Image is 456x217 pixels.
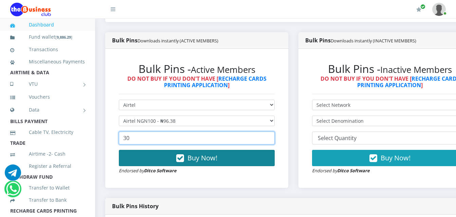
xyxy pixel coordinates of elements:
[127,75,267,89] strong: DO NOT BUY IF YOU DON'T HAVE [ ]
[10,158,85,174] a: Register a Referral
[10,76,85,93] a: VTU
[119,62,275,75] h2: Bulk Pins -
[10,29,85,45] a: Fund wallet[9,886.29]
[10,17,85,33] a: Dashboard
[380,64,452,76] small: Inactive Members
[10,89,85,105] a: Vouchers
[57,35,71,40] b: 9,886.29
[119,167,177,174] small: Endorsed by
[10,146,85,162] a: Airtime -2- Cash
[10,54,85,70] a: Miscellaneous Payments
[420,4,425,9] span: Renew/Upgrade Subscription
[10,192,85,208] a: Transfer to Bank
[10,42,85,57] a: Transactions
[191,64,255,76] small: Active Members
[10,3,51,16] img: Logo
[381,153,411,162] span: Buy Now!
[112,37,218,44] strong: Bulk Pins
[138,38,218,44] small: Downloads instantly (ACTIVE MEMBERS)
[55,35,72,40] small: [ ]
[144,167,177,174] strong: Ditco Software
[119,132,275,144] input: Enter Quantity
[432,3,446,16] img: User
[10,124,85,140] a: Cable TV, Electricity
[164,75,267,89] a: RECHARGE CARDS PRINTING APPLICATION
[10,180,85,196] a: Transfer to Wallet
[337,167,370,174] strong: Ditco Software
[416,7,421,12] i: Renew/Upgrade Subscription
[10,101,85,118] a: Data
[187,153,217,162] span: Buy Now!
[5,170,21,181] a: Chat for support
[305,37,416,44] strong: Bulk Pins
[119,150,275,166] button: Buy Now!
[112,202,159,210] strong: Bulk Pins History
[6,186,20,197] a: Chat for support
[312,167,370,174] small: Endorsed by
[331,38,416,44] small: Downloads instantly (INACTIVE MEMBERS)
